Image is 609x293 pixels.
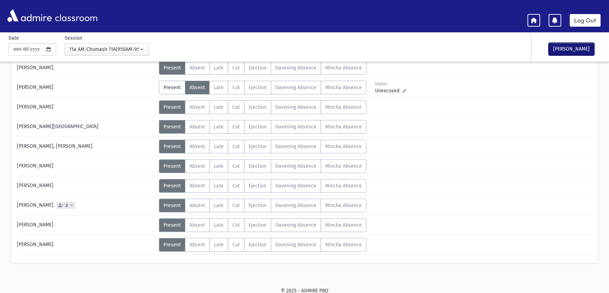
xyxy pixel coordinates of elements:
[164,222,181,228] span: Present
[232,104,240,110] span: Cut
[232,163,240,169] span: Cut
[190,202,205,208] span: Absent
[325,124,362,130] span: Mincha Absence
[159,218,366,232] div: AttTypes
[232,65,240,71] span: Cut
[232,222,240,228] span: Cut
[275,124,316,130] span: Davening Absence
[232,202,240,208] span: Cut
[275,104,316,110] span: Davening Absence
[570,14,601,27] a: Log Out
[325,144,362,149] span: Mincha Absence
[53,6,98,25] span: classroom
[214,222,224,228] span: Late
[164,202,181,208] span: Present
[190,85,205,91] span: Absent
[249,183,267,189] span: Ejection
[275,222,316,228] span: Davening Absence
[232,124,240,130] span: Cut
[8,34,19,42] label: Date
[190,222,205,228] span: Absent
[214,124,224,130] span: Late
[549,43,594,55] button: [PERSON_NAME]
[190,183,205,189] span: Absent
[190,242,205,248] span: Absent
[325,85,362,91] span: Mincha Absence
[164,183,181,189] span: Present
[214,242,224,248] span: Late
[65,34,82,42] label: Session
[159,159,366,173] div: AttTypes
[249,144,267,149] span: Ejection
[190,65,205,71] span: Absent
[325,202,362,208] span: Mincha Absence
[159,61,366,75] div: AttTypes
[214,163,224,169] span: Late
[69,46,139,53] div: 11a AM-Chumash 11A(9:10AM-9:50AM)
[190,144,205,149] span: Absent
[232,242,240,248] span: Cut
[325,65,362,71] span: Mincha Absence
[164,85,181,91] span: Present
[159,100,366,114] div: AttTypes
[159,199,366,212] div: AttTypes
[249,222,267,228] span: Ejection
[164,104,181,110] span: Present
[375,87,402,94] span: Unexcused
[164,65,181,71] span: Present
[275,163,316,169] span: Davening Absence
[275,242,316,248] span: Davening Absence
[164,163,181,169] span: Present
[159,81,366,94] div: AttTypes
[249,242,267,248] span: Ejection
[159,120,366,134] div: AttTypes
[325,163,362,169] span: Mincha Absence
[13,218,159,232] div: [PERSON_NAME]
[164,144,181,149] span: Present
[249,104,267,110] span: Ejection
[214,144,224,149] span: Late
[214,202,224,208] span: Late
[13,61,159,75] div: [PERSON_NAME]
[190,163,205,169] span: Absent
[325,183,362,189] span: Mincha Absence
[190,124,205,130] span: Absent
[6,7,53,24] img: AdmirePro
[249,124,267,130] span: Ejection
[375,81,406,87] div: Status
[232,85,240,91] span: Cut
[249,202,267,208] span: Ejection
[164,242,181,248] span: Present
[13,120,159,134] div: [PERSON_NAME][GEOGRAPHIC_DATA]
[13,238,159,252] div: [PERSON_NAME]
[164,124,181,130] span: Present
[275,202,316,208] span: Davening Absence
[159,140,366,153] div: AttTypes
[190,104,205,110] span: Absent
[275,183,316,189] span: Davening Absence
[275,65,316,71] span: Davening Absence
[159,179,366,193] div: AttTypes
[13,140,159,153] div: [PERSON_NAME], [PERSON_NAME]
[13,100,159,114] div: [PERSON_NAME]
[13,159,159,173] div: [PERSON_NAME]
[214,65,224,71] span: Late
[214,85,224,91] span: Late
[232,144,240,149] span: Cut
[275,85,316,91] span: Davening Absence
[65,43,149,56] button: 11a AM-Chumash 11A(9:10AM-9:50AM)
[325,104,362,110] span: Mincha Absence
[249,163,267,169] span: Ejection
[325,222,362,228] span: Mincha Absence
[13,179,159,193] div: [PERSON_NAME]
[159,238,366,252] div: AttTypes
[214,183,224,189] span: Late
[13,199,159,212] div: [PERSON_NAME]
[232,183,240,189] span: Cut
[249,85,267,91] span: Ejection
[13,81,159,94] div: [PERSON_NAME]
[275,144,316,149] span: Davening Absence
[64,203,69,208] span: 2
[325,242,362,248] span: Mincha Absence
[214,104,224,110] span: Late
